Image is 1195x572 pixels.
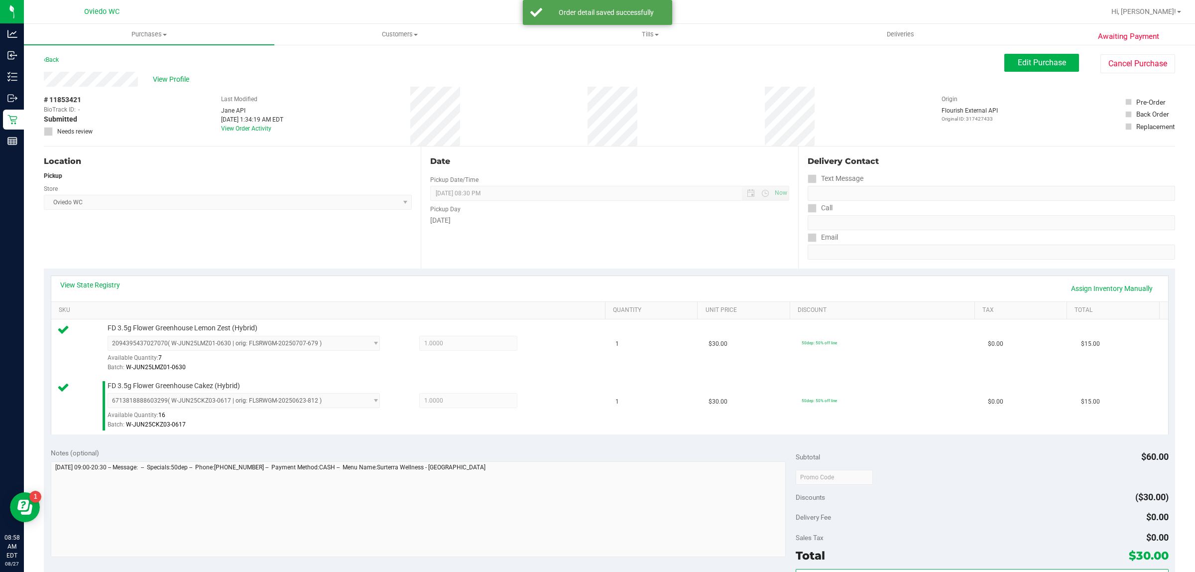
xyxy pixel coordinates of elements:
iframe: Resource center [10,492,40,522]
span: Batch: [108,364,124,371]
label: Email [808,230,838,245]
button: Edit Purchase [1004,54,1079,72]
span: W-JUN25LMZ01-0630 [126,364,186,371]
a: Assign Inventory Manually [1065,280,1159,297]
inline-svg: Reports [7,136,17,146]
a: Purchases [24,24,274,45]
span: $30.00 [1129,549,1169,563]
span: $30.00 [709,339,727,349]
a: Deliveries [775,24,1026,45]
strong: Pickup [44,172,62,179]
span: Purchases [24,30,274,39]
label: Store [44,184,58,193]
a: Customers [274,24,525,45]
inline-svg: Analytics [7,29,17,39]
div: Pre-Order [1136,97,1166,107]
div: Back Order [1136,109,1169,119]
inline-svg: Inbound [7,50,17,60]
span: Submitted [44,114,77,125]
a: View State Registry [60,280,120,290]
a: Discount [798,306,970,314]
div: Jane API [221,106,283,115]
label: Text Message [808,171,863,186]
span: 16 [158,412,165,419]
inline-svg: Outbound [7,93,17,103]
span: - [78,105,80,114]
span: $0.00 [988,397,1003,407]
span: Needs review [57,127,93,136]
a: Total [1075,306,1155,314]
div: Delivery Contact [808,155,1175,167]
inline-svg: Inventory [7,72,17,82]
div: [DATE] 1:34:19 AM EDT [221,115,283,124]
span: FD 3.5g Flower Greenhouse Lemon Zest (Hybrid) [108,323,257,333]
label: Pickup Date/Time [430,175,478,184]
span: Hi, [PERSON_NAME]! [1111,7,1176,15]
div: Date [430,155,789,167]
span: $0.00 [988,339,1003,349]
div: Replacement [1136,122,1175,132]
span: $30.00 [709,397,727,407]
a: Quantity [613,306,694,314]
span: Tills [525,30,775,39]
span: Total [796,549,825,563]
span: Notes (optional) [51,449,99,457]
p: 08/27 [4,560,19,568]
a: SKU [59,306,601,314]
input: Format: (999) 999-9999 [808,215,1175,230]
span: $15.00 [1081,339,1100,349]
input: Format: (999) 999-9999 [808,186,1175,201]
span: ($30.00) [1135,492,1169,502]
span: $60.00 [1141,451,1169,462]
span: Discounts [796,488,825,506]
span: Customers [275,30,524,39]
div: Available Quantity: [108,351,394,370]
span: W-JUN25CKZ03-0617 [126,421,186,428]
inline-svg: Retail [7,115,17,125]
a: Tax [982,306,1063,314]
label: Origin [942,95,957,104]
span: $0.00 [1146,532,1169,543]
span: 50dep: 50% off line [802,398,837,403]
input: Promo Code [796,470,873,485]
div: Available Quantity: [108,408,394,428]
iframe: Resource center unread badge [29,491,41,503]
button: Cancel Purchase [1100,54,1175,73]
div: [DATE] [430,215,789,226]
span: 7 [158,354,162,361]
span: $0.00 [1146,512,1169,522]
label: Last Modified [221,95,257,104]
span: Batch: [108,421,124,428]
span: Awaiting Payment [1098,31,1159,42]
p: 08:58 AM EDT [4,533,19,560]
div: Location [44,155,412,167]
span: Edit Purchase [1018,58,1066,67]
span: View Profile [153,74,193,85]
span: FD 3.5g Flower Greenhouse Cakez (Hybrid) [108,381,240,391]
span: Deliveries [873,30,928,39]
a: Tills [525,24,775,45]
span: Delivery Fee [796,513,831,521]
span: Subtotal [796,453,820,461]
span: Oviedo WC [84,7,119,16]
span: BioTrack ID: [44,105,76,114]
p: Original ID: 317427433 [942,115,998,123]
a: Back [44,56,59,63]
label: Pickup Day [430,205,461,214]
div: Flourish External API [942,106,998,123]
label: Call [808,201,833,215]
a: Unit Price [706,306,786,314]
span: $15.00 [1081,397,1100,407]
span: 1 [615,397,619,407]
span: 50dep: 50% off line [802,340,837,345]
span: # 11853421 [44,95,81,105]
span: 1 [615,339,619,349]
div: Order detail saved successfully [548,7,665,17]
a: View Order Activity [221,125,271,132]
span: Sales Tax [796,534,824,542]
